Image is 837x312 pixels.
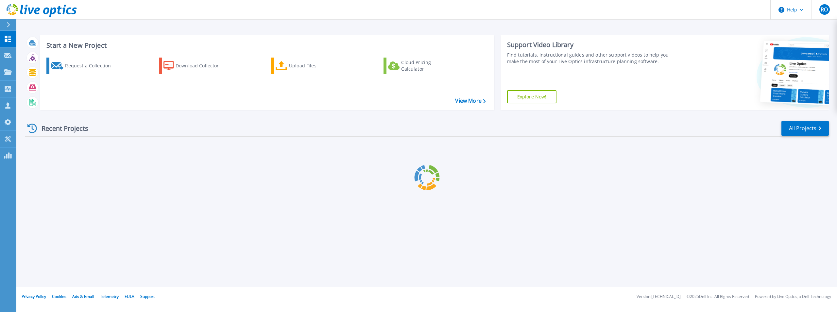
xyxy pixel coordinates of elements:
[46,42,486,49] h3: Start a New Project
[821,7,828,12] span: RO
[52,294,66,299] a: Cookies
[401,59,453,72] div: Cloud Pricing Calculator
[125,294,134,299] a: EULA
[755,295,831,299] li: Powered by Live Optics, a Dell Technology
[507,52,677,65] div: Find tutorials, instructional guides and other support videos to help you make the most of your L...
[100,294,119,299] a: Telemetry
[507,41,677,49] div: Support Video Library
[140,294,155,299] a: Support
[455,98,486,104] a: View More
[637,295,681,299] li: Version: [TECHNICAL_ID]
[176,59,228,72] div: Download Collector
[72,294,94,299] a: Ads & Email
[289,59,341,72] div: Upload Files
[22,294,46,299] a: Privacy Policy
[25,120,97,136] div: Recent Projects
[781,121,829,136] a: All Projects
[507,90,557,103] a: Explore Now!
[65,59,117,72] div: Request a Collection
[687,295,749,299] li: © 2025 Dell Inc. All Rights Reserved
[271,58,344,74] a: Upload Files
[46,58,119,74] a: Request a Collection
[159,58,232,74] a: Download Collector
[384,58,456,74] a: Cloud Pricing Calculator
